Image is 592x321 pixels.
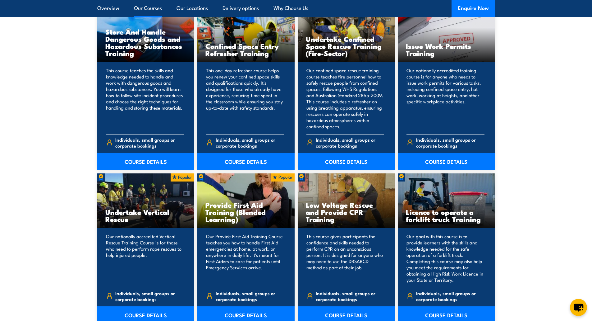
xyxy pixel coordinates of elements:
[97,153,195,170] a: COURSE DETAILS
[406,42,487,57] h3: Issue Work Permits Training
[216,290,284,302] span: Individuals, small groups or corporate bookings
[306,201,387,223] h3: Low Voltage Rescue and Provide CPR Training
[406,208,487,223] h3: Licence to operate a forklift truck Training
[398,153,495,170] a: COURSE DETAILS
[216,137,284,149] span: Individuals, small groups or corporate bookings
[205,201,287,223] h3: Provide First Aid Training (Blended Learning)
[416,137,484,149] span: Individuals, small groups or corporate bookings
[105,28,186,57] h3: Store And Handle Dangerous Goods and Hazardous Substances Training
[105,208,186,223] h3: Undertake Vertical Rescue
[416,290,484,302] span: Individuals, small groups or corporate bookings
[206,233,284,283] p: Our Provide First Aid Training Course teaches you how to handle First Aid emergencies at home, at...
[106,233,184,283] p: Our nationally accredited Vertical Rescue Training Course is for those who need to perform rope r...
[197,153,295,170] a: COURSE DETAILS
[306,233,384,283] p: This course gives participants the confidence and skills needed to perform CPR on an unconscious ...
[115,137,184,149] span: Individuals, small groups or corporate bookings
[316,137,384,149] span: Individuals, small groups or corporate bookings
[406,67,484,130] p: Our nationally accredited training course is for anyone who needs to issue work permits for vario...
[406,233,484,283] p: Our goal with this course is to provide learners with the skills and knowledge needed for the saf...
[306,67,384,130] p: Our confined space rescue training course teaches fire personnel how to safely rescue people from...
[106,67,184,130] p: This course teaches the skills and knowledge needed to handle and work with dangerous goods and h...
[306,35,387,57] h3: Undertake Confined Space Rescue Training (Fire-Sector)
[115,290,184,302] span: Individuals, small groups or corporate bookings
[205,42,287,57] h3: Confined Space Entry Refresher Training
[206,67,284,130] p: This one-day refresher course helps you renew your confined space skills and qualifications quick...
[316,290,384,302] span: Individuals, small groups or corporate bookings
[298,153,395,170] a: COURSE DETAILS
[570,299,587,316] button: chat-button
